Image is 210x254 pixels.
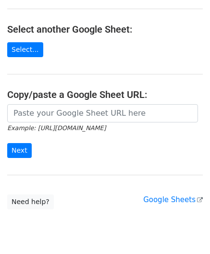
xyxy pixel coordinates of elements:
[7,24,203,35] h4: Select another Google Sheet:
[7,124,106,132] small: Example: [URL][DOMAIN_NAME]
[7,89,203,100] h4: Copy/paste a Google Sheet URL:
[7,42,43,57] a: Select...
[7,143,32,158] input: Next
[7,194,54,209] a: Need help?
[7,104,198,122] input: Paste your Google Sheet URL here
[143,195,203,204] a: Google Sheets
